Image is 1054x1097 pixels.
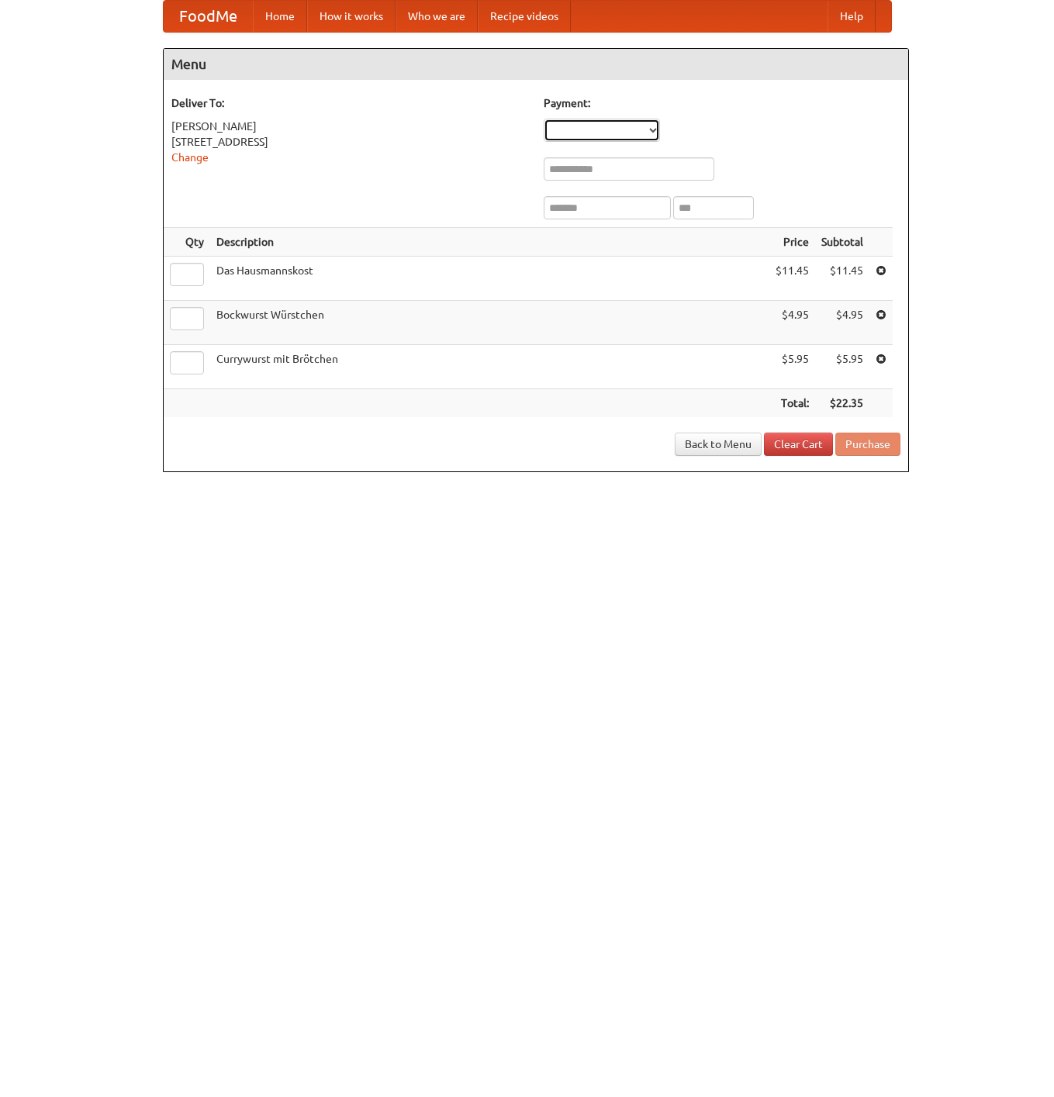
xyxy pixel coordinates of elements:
[769,257,815,301] td: $11.45
[675,433,762,456] a: Back to Menu
[307,1,396,32] a: How it works
[769,301,815,345] td: $4.95
[171,95,528,111] h5: Deliver To:
[253,1,307,32] a: Home
[815,389,869,418] th: $22.35
[769,345,815,389] td: $5.95
[769,228,815,257] th: Price
[164,49,908,80] h4: Menu
[210,228,769,257] th: Description
[764,433,833,456] a: Clear Cart
[815,228,869,257] th: Subtotal
[815,257,869,301] td: $11.45
[210,345,769,389] td: Currywurst mit Brötchen
[544,95,900,111] h5: Payment:
[396,1,478,32] a: Who we are
[210,257,769,301] td: Das Hausmannskost
[769,389,815,418] th: Total:
[815,301,869,345] td: $4.95
[210,301,769,345] td: Bockwurst Würstchen
[171,119,528,134] div: [PERSON_NAME]
[478,1,571,32] a: Recipe videos
[164,228,210,257] th: Qty
[828,1,876,32] a: Help
[171,134,528,150] div: [STREET_ADDRESS]
[164,1,253,32] a: FoodMe
[171,151,209,164] a: Change
[835,433,900,456] button: Purchase
[815,345,869,389] td: $5.95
